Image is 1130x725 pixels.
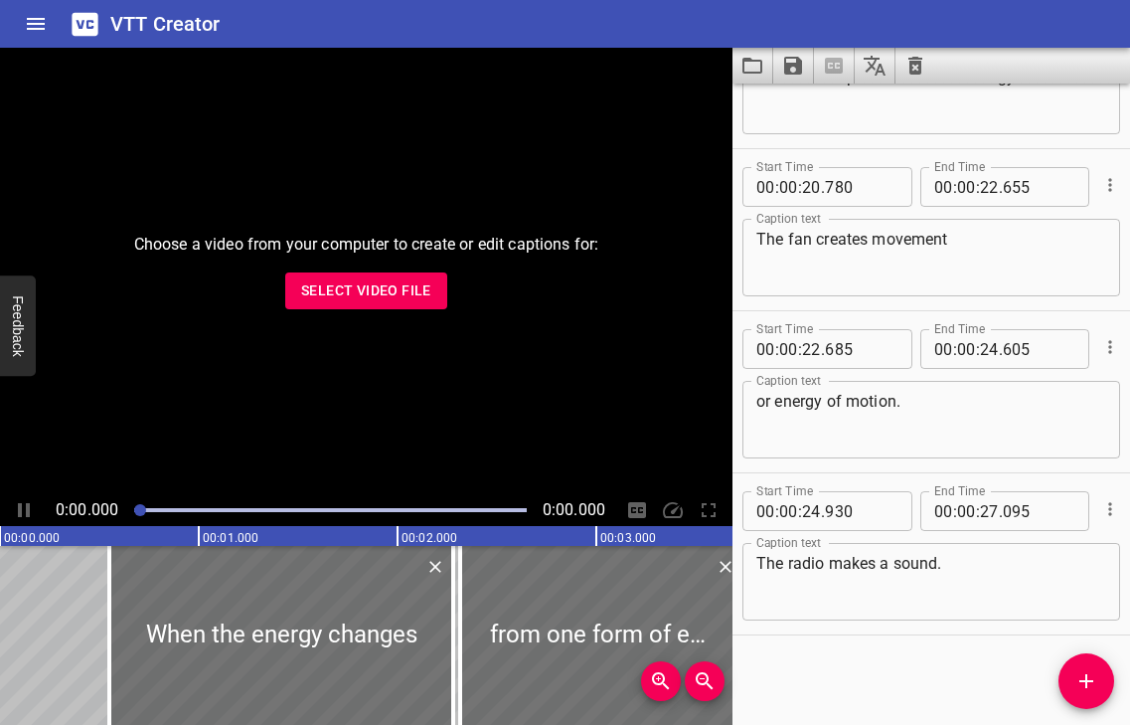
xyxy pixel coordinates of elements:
div: Play progress [134,508,527,512]
h6: VTT Creator [110,8,221,40]
svg: Clear captions [903,54,927,78]
div: Delete Cue [713,554,735,580]
textarea: The radio makes a sound. [756,554,1106,611]
input: 00 [756,167,775,207]
button: Clear captions [895,48,935,84]
input: 00 [934,167,953,207]
input: 27 [980,491,999,531]
button: Delete [422,554,448,580]
span: : [953,491,957,531]
div: Cue Options [1097,159,1120,211]
textarea: Microwaves produce thermal energy. [756,68,1106,124]
span: : [775,167,779,207]
span: . [821,491,825,531]
svg: Save captions to file [781,54,805,78]
textarea: or energy of motion. [756,392,1106,449]
span: . [999,167,1003,207]
input: 00 [756,491,775,531]
div: Cue Options [1097,483,1120,535]
input: 24 [980,329,999,369]
input: 00 [779,329,798,369]
svg: Translate captions [863,54,887,78]
button: Add Cue [1058,653,1114,709]
p: Choose a video from your computer to create or edit captions for: [134,233,599,257]
input: 00 [779,491,798,531]
text: 00:00.000 [4,531,60,545]
button: Translate captions [855,48,895,84]
span: : [953,329,957,369]
button: Zoom Out [685,661,725,701]
span: . [821,329,825,369]
span: : [775,491,779,531]
button: Select Video File [285,272,447,309]
button: Load captions from file [732,48,773,84]
span: Video Duration [543,500,605,519]
button: Cue Options [1097,172,1123,198]
input: 655 [1003,167,1075,207]
span: : [976,329,980,369]
input: 00 [957,167,976,207]
button: Cue Options [1097,496,1123,522]
text: 00:03.000 [600,531,656,545]
text: 00:01.000 [203,531,258,545]
input: 00 [934,329,953,369]
button: Delete [713,554,738,580]
div: Toggle Full Screen [693,494,725,526]
input: 22 [802,329,821,369]
span: Select Video File [301,278,431,303]
input: 605 [1003,329,1075,369]
div: Hide/Show Captions [621,494,653,526]
button: Save captions to file [773,48,814,84]
input: 24 [802,491,821,531]
textarea: The fan creates movement [756,230,1106,286]
input: 22 [980,167,999,207]
input: 00 [756,329,775,369]
input: 00 [957,491,976,531]
svg: Load captions from file [740,54,764,78]
input: 685 [825,329,897,369]
span: : [976,491,980,531]
span: Current Time [56,500,118,519]
span: : [798,167,802,207]
input: 930 [825,491,897,531]
span: : [775,329,779,369]
input: 00 [779,167,798,207]
button: Cue Options [1097,334,1123,360]
input: 00 [957,329,976,369]
input: 780 [825,167,897,207]
span: : [798,329,802,369]
div: Playback Speed [657,494,689,526]
span: . [821,167,825,207]
span: Select a video in the pane to the left, then you can automatically extract captions. [814,48,855,84]
button: Zoom In [641,661,681,701]
span: : [798,491,802,531]
span: . [999,491,1003,531]
span: : [953,167,957,207]
span: . [999,329,1003,369]
input: 20 [802,167,821,207]
input: 00 [934,491,953,531]
text: 00:02.000 [402,531,457,545]
input: 095 [1003,491,1075,531]
div: Delete Cue [422,554,445,580]
div: Cue Options [1097,321,1120,373]
span: : [976,167,980,207]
